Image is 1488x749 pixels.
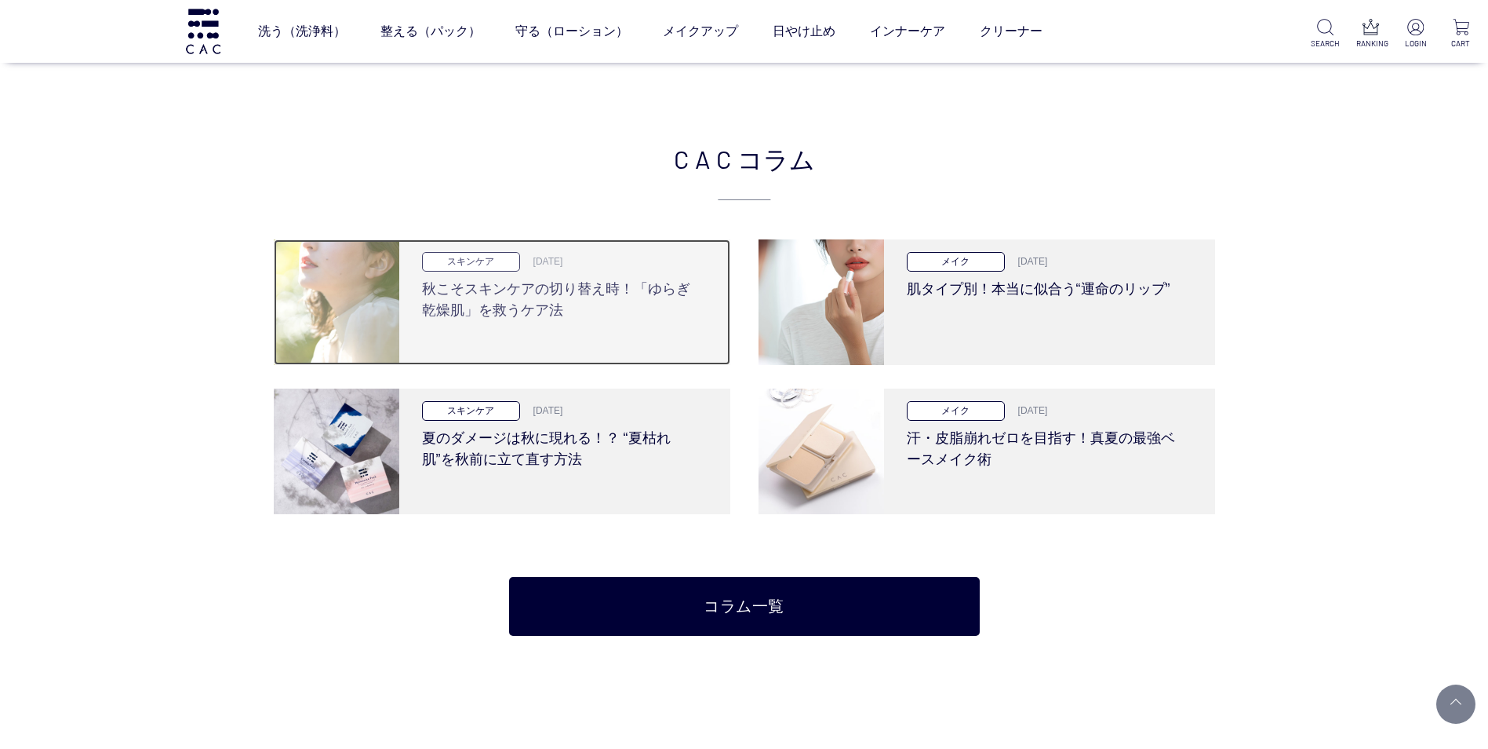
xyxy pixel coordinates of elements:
a: 整える（パック） [380,9,481,53]
a: 秋こそスキンケアの切り替え時！「ゆらぎ乾燥肌」を救うケア法 loading= スキンケア [DATE] 秋こそスキンケアの切り替え時！「ゆらぎ乾燥肌」を救うケア法 [274,239,730,365]
p: [DATE] [524,254,563,269]
p: [DATE] [524,404,563,418]
p: スキンケア [422,252,520,272]
a: クリーナー [980,9,1042,53]
a: 日やけ止め [773,9,835,53]
h3: 汗・皮脂崩れゼロを目指す！真夏の最強ベースメイク術 [907,421,1181,470]
p: メイク [907,401,1005,421]
p: [DATE] [1009,404,1048,418]
img: 汗・皮脂崩れゼロを目指す！真夏の最強ベースメイク術 [759,389,884,514]
a: 汗・皮脂崩れゼロを目指す！真夏の最強ベースメイク術 メイク [DATE] 汗・皮脂崩れゼロを目指す！真夏の最強ベースメイク術 [759,389,1215,514]
img: 秋こそスキンケアの切り替え時！「ゆらぎ乾燥肌」を救うケア法 loading= [274,239,399,365]
p: メイク [907,252,1005,272]
h3: 夏のダメージは秋に現れる！？ “夏枯れ肌”を秋前に立て直す方法 [422,421,696,470]
a: インナーケア [870,9,945,53]
a: 洗う（洗浄料） [258,9,346,53]
p: RANKING [1356,38,1385,49]
a: 肌タイプ別！本当に似合う“運命のリップ” メイク [DATE] 肌タイプ別！本当に似合う“運命のリップ” [759,239,1215,365]
h3: 秋こそスキンケアの切り替え時！「ゆらぎ乾燥肌」を救うケア法 [422,272,696,321]
img: 夏のダメージは秋に現れる！？ “夏枯れ肌”を秋前に立て直す方法 [274,389,399,514]
p: CART [1446,38,1475,49]
a: 守る（ローション） [515,9,628,53]
h3: 肌タイプ別！本当に似合う“運命のリップ” [907,272,1181,300]
h2: CAC [274,140,1215,200]
a: SEARCH [1311,19,1340,49]
p: [DATE] [1009,254,1048,269]
img: 肌タイプ別！本当に似合う“運命のリップ” [759,239,884,365]
p: スキンケア [422,401,520,421]
p: SEARCH [1311,38,1340,49]
p: LOGIN [1401,38,1430,49]
a: メイクアップ [663,9,738,53]
a: 夏のダメージは秋に現れる！？ “夏枯れ肌”を秋前に立て直す方法 スキンケア [DATE] 夏のダメージは秋に現れる！？ “夏枯れ肌”を秋前に立て直す方法 [274,389,730,514]
img: logo [184,9,223,53]
a: RANKING [1356,19,1385,49]
a: コラム一覧 [509,577,980,636]
a: CART [1446,19,1475,49]
a: LOGIN [1401,19,1430,49]
span: コラム [737,140,815,177]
